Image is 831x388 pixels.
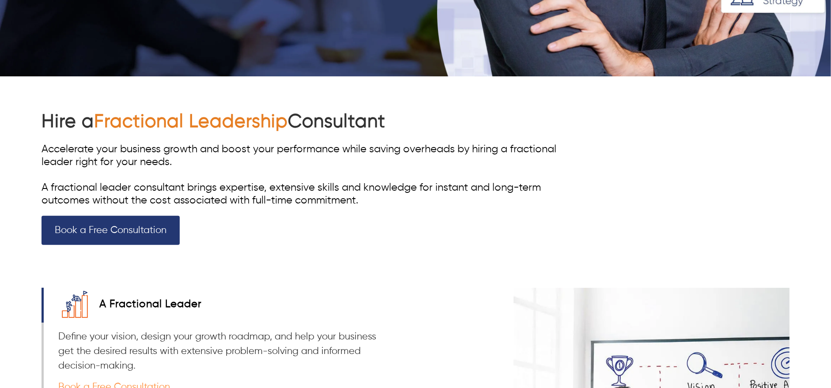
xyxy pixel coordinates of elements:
[91,298,202,311] a: A Fractional Leader
[42,216,180,245] a: Book a Free Consultation
[58,288,91,321] img: <h2 tabindex="0">A Fractional Leader</h2>
[42,110,565,134] h1: Hire a Consultant
[99,298,202,311] div: A Fractional Leader
[58,330,378,373] p: Define your vision, design your growth roadmap, and help your business get the desired results wi...
[42,143,565,207] div: Accelerate your business growth and boost your performance while saving overheads by hiring a fra...
[94,113,288,131] span: Fractional Leadership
